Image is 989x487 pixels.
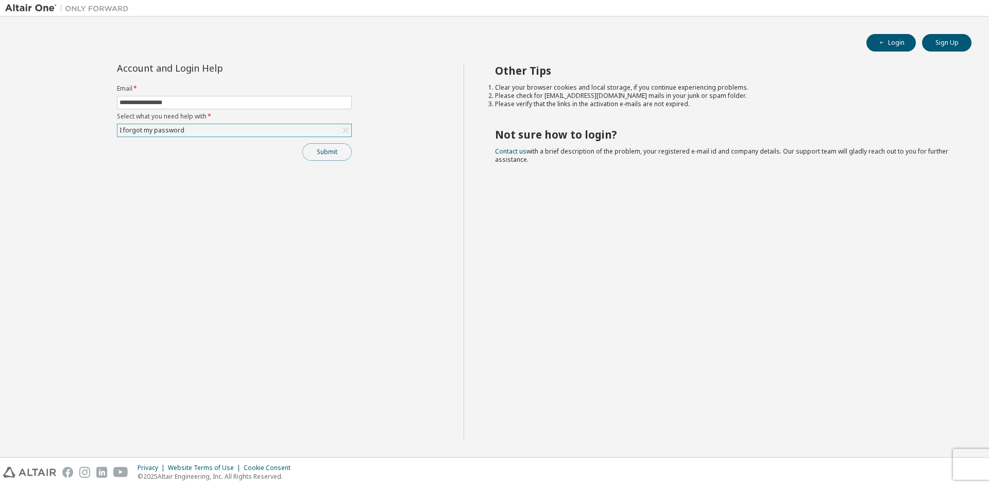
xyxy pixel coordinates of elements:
img: linkedin.svg [96,467,107,478]
div: Website Terms of Use [168,464,244,472]
label: Select what you need help with [117,112,352,121]
img: altair_logo.svg [3,467,56,478]
li: Please check for [EMAIL_ADDRESS][DOMAIN_NAME] mails in your junk or spam folder. [495,92,953,100]
button: Login [866,34,916,52]
a: Contact us [495,147,526,156]
div: I forgot my password [118,125,186,136]
div: I forgot my password [117,124,351,137]
h2: Not sure how to login? [495,128,953,141]
div: Account and Login Help [117,64,305,72]
li: Please verify that the links in the activation e-mails are not expired. [495,100,953,108]
img: instagram.svg [79,467,90,478]
img: Altair One [5,3,134,13]
p: © 2025 Altair Engineering, Inc. All Rights Reserved. [138,472,297,481]
li: Clear your browser cookies and local storage, if you continue experiencing problems. [495,83,953,92]
h2: Other Tips [495,64,953,77]
button: Sign Up [922,34,971,52]
img: youtube.svg [113,467,128,478]
div: Privacy [138,464,168,472]
label: Email [117,85,352,93]
img: facebook.svg [62,467,73,478]
div: Cookie Consent [244,464,297,472]
button: Submit [302,143,352,161]
span: with a brief description of the problem, your registered e-mail id and company details. Our suppo... [495,147,948,164]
